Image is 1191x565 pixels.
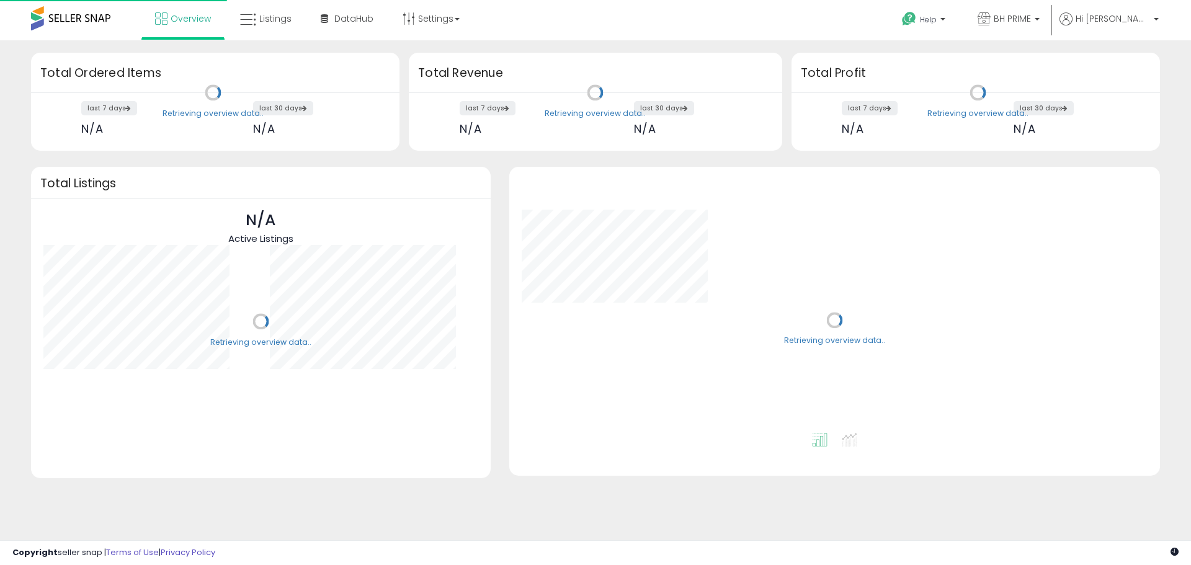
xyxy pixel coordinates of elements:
[106,546,159,558] a: Terms of Use
[12,546,58,558] strong: Copyright
[171,12,211,25] span: Overview
[920,14,937,25] span: Help
[334,12,373,25] span: DataHub
[994,12,1031,25] span: BH PRIME
[784,336,885,347] div: Retrieving overview data..
[892,2,958,40] a: Help
[927,108,1028,119] div: Retrieving overview data..
[259,12,292,25] span: Listings
[1076,12,1150,25] span: Hi [PERSON_NAME]
[210,337,311,348] div: Retrieving overview data..
[901,11,917,27] i: Get Help
[1059,12,1159,40] a: Hi [PERSON_NAME]
[545,108,646,119] div: Retrieving overview data..
[12,547,215,559] div: seller snap | |
[161,546,215,558] a: Privacy Policy
[163,108,264,119] div: Retrieving overview data..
